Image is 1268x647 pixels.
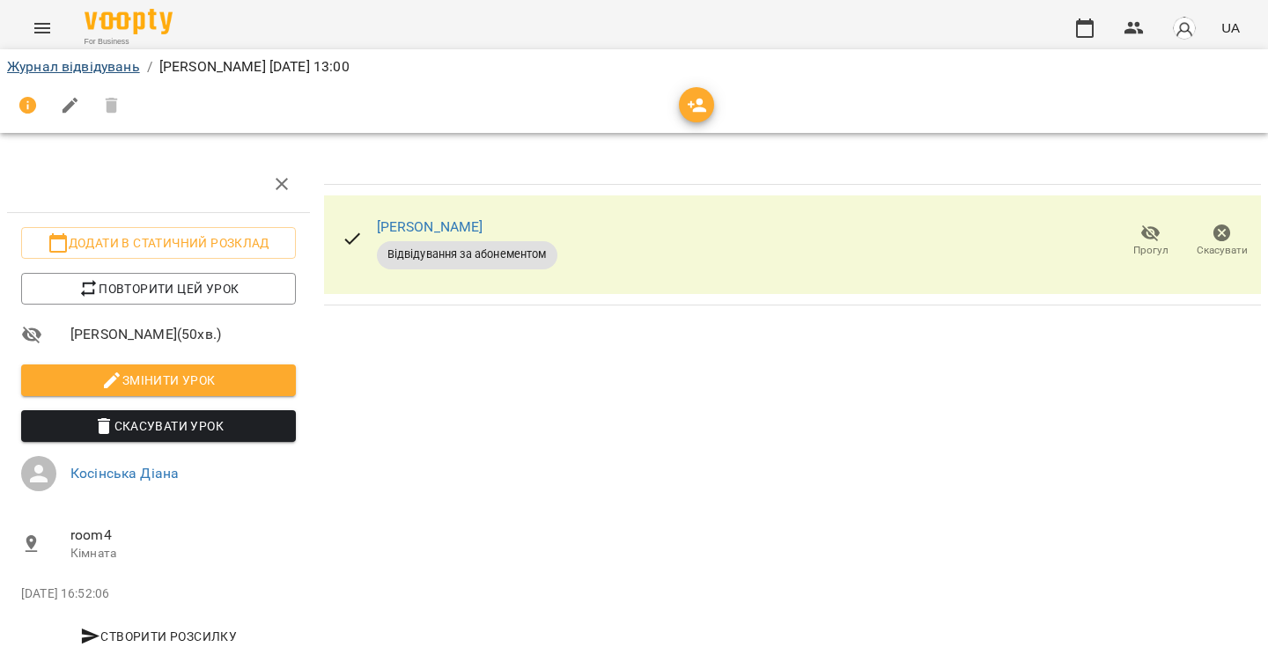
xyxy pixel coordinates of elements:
img: avatar_s.png [1172,16,1197,40]
button: Прогул [1115,217,1186,266]
span: Повторити цей урок [35,278,282,299]
p: Кімната [70,545,296,562]
button: Menu [21,7,63,49]
a: [PERSON_NAME] [377,218,483,235]
img: Voopty Logo [85,9,173,34]
a: Журнал відвідувань [7,58,140,75]
a: Косінська Діана [70,465,179,482]
span: Скасувати Урок [35,415,282,437]
span: For Business [85,36,173,48]
button: Скасувати Урок [21,410,296,442]
span: Прогул [1133,243,1168,258]
button: Змінити урок [21,364,296,396]
span: Скасувати [1197,243,1248,258]
button: Повторити цей урок [21,273,296,305]
span: Змінити урок [35,370,282,391]
p: [DATE] 16:52:06 [21,585,296,603]
span: Додати в статичний розклад [35,232,282,254]
span: Створити розсилку [28,626,289,647]
button: UA [1214,11,1247,44]
span: [PERSON_NAME] ( 50 хв. ) [70,324,296,345]
span: room4 [70,525,296,546]
button: Додати в статичний розклад [21,227,296,259]
span: Відвідування за абонементом [377,246,557,262]
p: [PERSON_NAME] [DATE] 13:00 [159,56,350,77]
button: Скасувати [1186,217,1257,266]
span: UA [1221,18,1240,37]
nav: breadcrumb [7,56,1261,77]
li: / [147,56,152,77]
